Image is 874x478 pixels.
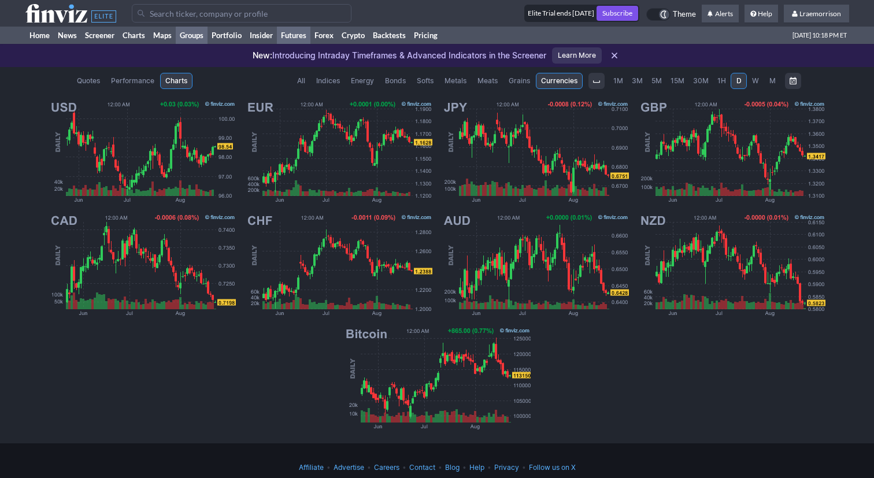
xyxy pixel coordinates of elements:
[799,9,841,18] span: Lraemorrison
[442,213,629,317] img: AUD Chart Daily
[165,75,187,87] span: Charts
[494,463,519,472] a: Privacy
[253,50,546,61] p: Introducing Intraday Timeframes & Advanced Indicators in the Screener
[343,327,531,431] img: BTC Chart Daily
[747,73,764,89] a: W
[541,75,577,87] span: Currencies
[385,75,406,87] span: Bonds
[673,8,696,21] span: Theme
[445,463,460,472] a: Blog
[445,75,466,87] span: Metals
[461,463,468,472] span: •
[25,27,54,44] a: Home
[521,463,527,472] span: •
[552,47,602,64] a: Learn More
[111,75,154,87] span: Performance
[638,213,825,317] img: NZD Chart Daily
[346,73,379,89] a: Energy
[477,75,498,87] span: Meats
[374,463,399,472] a: Careers
[646,8,696,21] a: Theme
[297,75,305,87] span: All
[651,76,662,85] span: 5M
[693,76,709,85] span: 30M
[536,73,583,89] a: Currencies
[325,463,332,472] span: •
[81,27,118,44] a: Screener
[609,73,627,89] a: 1M
[338,27,369,44] a: Crypto
[311,73,345,89] a: Indices
[472,73,503,89] a: Meats
[437,463,443,472] span: •
[334,463,364,472] a: Advertise
[292,73,310,89] a: All
[486,463,492,472] span: •
[49,100,236,204] img: USD Chart Daily
[784,5,849,23] a: Lraemorrison
[769,76,776,85] span: M
[613,76,623,85] span: 1M
[597,6,638,21] a: Subscribe
[417,75,434,87] span: Softs
[299,463,324,472] a: Affiliate
[208,27,246,44] a: Portfolio
[764,73,780,89] a: M
[702,5,739,23] a: Alerts
[246,27,277,44] a: Insider
[503,73,535,89] a: Grains
[106,73,160,89] a: Performance
[628,73,647,89] a: 3M
[277,27,310,44] a: Futures
[401,463,408,472] span: •
[525,8,594,19] div: Elite Trial ends [DATE]
[351,75,374,87] span: Energy
[316,75,340,87] span: Indices
[77,75,100,87] span: Quotes
[792,27,847,44] span: [DATE] 10:18 PM ET
[442,100,629,204] img: JPY Chart Daily
[54,27,81,44] a: News
[745,5,778,23] a: Help
[49,213,236,317] img: CAD Chart Daily
[588,73,605,89] button: Interval
[412,73,439,89] a: Softs
[149,27,176,44] a: Maps
[72,73,105,89] a: Quotes
[118,27,149,44] a: Charts
[713,73,730,89] a: 1H
[638,100,825,204] img: GBP Chart Daily
[253,50,272,60] span: New:
[717,76,726,85] span: 1H
[410,27,442,44] a: Pricing
[529,463,576,472] a: Follow us on X
[736,76,742,85] span: D
[366,463,372,472] span: •
[132,4,351,23] input: Search
[689,73,713,89] a: 30M
[752,76,759,85] span: W
[731,73,747,89] a: D
[509,75,530,87] span: Grains
[409,463,435,472] a: Contact
[245,100,432,204] img: EUR Chart Daily
[310,27,338,44] a: Forex
[666,73,688,89] a: 15M
[245,213,432,317] img: CHF Chart Daily
[176,27,208,44] a: Groups
[439,73,472,89] a: Metals
[380,73,411,89] a: Bonds
[369,27,410,44] a: Backtests
[785,73,801,89] button: Range
[469,463,484,472] a: Help
[632,76,643,85] span: 3M
[647,73,666,89] a: 5M
[160,73,192,89] a: Charts
[671,76,684,85] span: 15M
